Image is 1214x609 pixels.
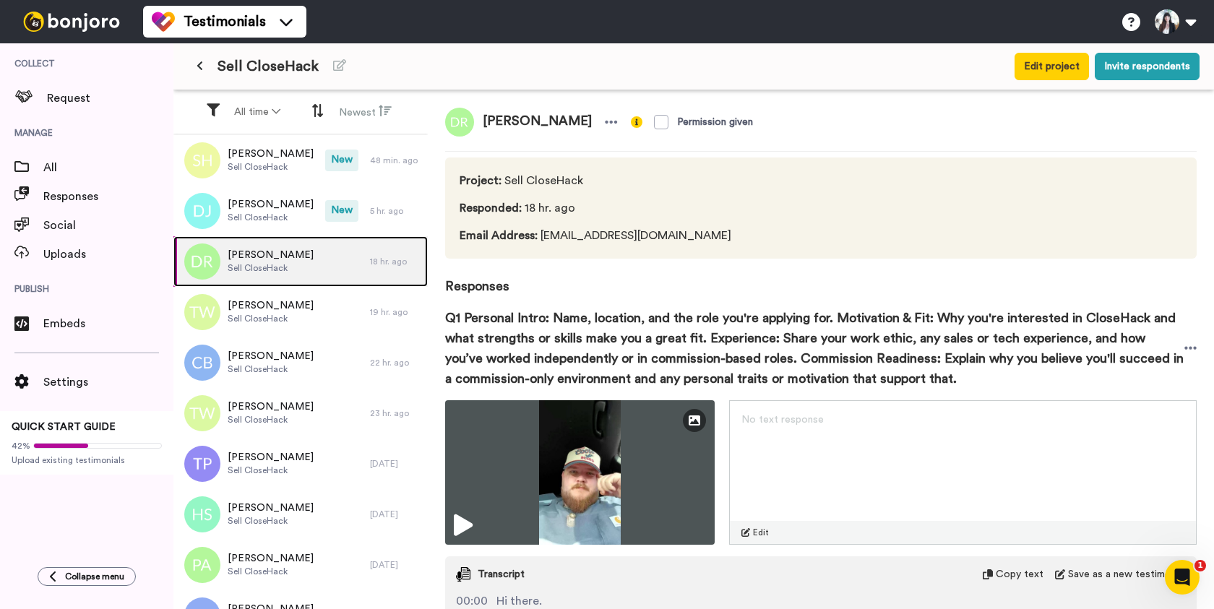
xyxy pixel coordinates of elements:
[12,422,116,432] span: QUICK START GUIDE
[228,262,314,274] span: Sell CloseHack
[325,200,358,222] span: New
[370,458,421,470] div: [DATE]
[460,202,522,214] span: Responded :
[370,256,421,267] div: 18 hr. ago
[1165,560,1200,595] iframe: Intercom live chat
[47,90,173,107] span: Request
[370,306,421,318] div: 19 hr. ago
[228,349,314,363] span: [PERSON_NAME]
[173,439,428,489] a: [PERSON_NAME]Sell CloseHack[DATE]
[677,115,753,129] div: Permission given
[184,496,220,532] img: hs.png
[478,567,525,582] span: Transcript
[325,150,358,171] span: New
[753,527,769,538] span: Edit
[184,547,220,583] img: pa.png
[228,298,314,313] span: [PERSON_NAME]
[996,567,1043,582] span: Copy text
[38,567,136,586] button: Collapse menu
[173,287,428,337] a: [PERSON_NAME]Sell CloseHack19 hr. ago
[228,465,314,476] span: Sell CloseHack
[218,56,319,77] span: Sell CloseHack
[43,217,173,234] span: Social
[173,186,428,236] a: [PERSON_NAME]Sell CloseHackNew5 hr. ago
[228,212,314,223] span: Sell CloseHack
[173,236,428,287] a: [PERSON_NAME]Sell CloseHack18 hr. ago
[370,205,421,217] div: 5 hr. ago
[12,454,162,466] span: Upload existing testimonials
[184,395,220,431] img: tw.png
[43,159,173,176] span: All
[184,12,266,32] span: Testimonials
[184,294,220,330] img: tw.png
[173,337,428,388] a: [PERSON_NAME]Sell CloseHack22 hr. ago
[370,559,421,571] div: [DATE]
[184,193,220,229] img: dj.png
[228,197,314,212] span: [PERSON_NAME]
[228,313,314,324] span: Sell CloseHack
[1068,567,1186,582] span: Save as a new testimonial
[184,446,220,482] img: tp.png
[460,227,731,244] span: [EMAIL_ADDRESS][DOMAIN_NAME]
[445,259,1197,296] span: Responses
[445,308,1184,389] span: Q1 Personal Intro: Name, location, and the role you're applying for. Motivation & Fit: Why you're...
[228,515,314,527] span: Sell CloseHack
[184,142,220,178] img: sh.png
[228,161,314,173] span: Sell CloseHack
[228,501,314,515] span: [PERSON_NAME]
[12,440,30,452] span: 42%
[173,388,428,439] a: [PERSON_NAME]Sell CloseHack23 hr. ago
[1015,53,1089,80] button: Edit project
[228,363,314,375] span: Sell CloseHack
[370,509,421,520] div: [DATE]
[460,175,501,186] span: Project :
[228,147,314,161] span: [PERSON_NAME]
[445,108,474,137] img: dr.png
[228,551,314,566] span: [PERSON_NAME]
[173,540,428,590] a: [PERSON_NAME]Sell CloseHack[DATE]
[370,407,421,419] div: 23 hr. ago
[173,489,428,540] a: [PERSON_NAME]Sell CloseHack[DATE]
[1095,53,1200,80] button: Invite respondents
[631,116,642,128] img: info-yellow.svg
[173,135,428,186] a: [PERSON_NAME]Sell CloseHackNew48 min. ago
[228,450,314,465] span: [PERSON_NAME]
[370,357,421,368] div: 22 hr. ago
[65,571,124,582] span: Collapse menu
[43,188,173,205] span: Responses
[741,415,824,425] span: No text response
[43,246,173,263] span: Uploads
[370,155,421,166] div: 48 min. ago
[456,567,470,582] img: transcript.svg
[228,399,314,414] span: [PERSON_NAME]
[152,10,175,33] img: tm-color.svg
[445,400,715,545] img: ce2b4e8a-fad5-4db6-af1c-8ec3b6f5d5b9-thumbnail_full-1758756428.jpg
[228,566,314,577] span: Sell CloseHack
[474,108,600,137] span: [PERSON_NAME]
[460,199,731,217] span: 18 hr. ago
[228,248,314,262] span: [PERSON_NAME]
[460,230,538,241] span: Email Address :
[1194,560,1206,571] span: 1
[228,414,314,426] span: Sell CloseHack
[460,172,731,189] span: Sell CloseHack
[184,243,220,280] img: dr.png
[225,99,289,125] button: All time
[17,12,126,32] img: bj-logo-header-white.svg
[330,98,400,126] button: Newest
[184,345,220,381] img: cb.png
[43,315,173,332] span: Embeds
[43,373,173,391] span: Settings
